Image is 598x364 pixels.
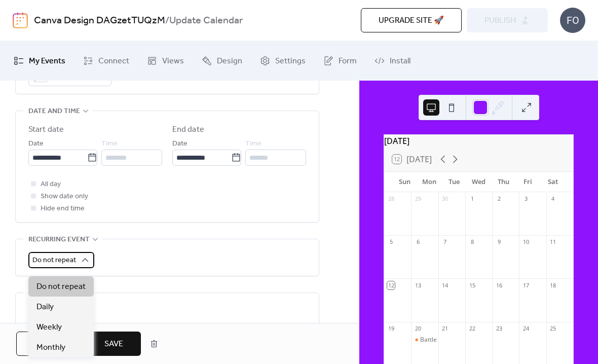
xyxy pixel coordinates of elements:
button: Save [87,332,141,356]
span: Date [28,138,44,150]
div: Wed [466,172,491,192]
div: 9 [495,238,503,246]
div: 30 [441,195,449,203]
span: Time [245,138,261,150]
div: 29 [414,195,422,203]
div: Battle Masters 3 update [411,336,438,344]
div: 3 [522,195,530,203]
div: 15 [468,281,476,289]
div: 8 [468,238,476,246]
span: Daily [36,301,54,313]
span: Design [217,53,242,69]
a: My Events [6,45,73,77]
div: Sat [540,172,565,192]
div: 16 [495,281,503,289]
div: 25 [549,325,557,333]
div: Fri [516,172,541,192]
div: End date [172,124,204,136]
span: Install [390,53,410,69]
a: Form [316,45,364,77]
span: Hide end time [41,203,85,215]
div: Mon [417,172,442,192]
div: [DATE] [384,135,573,147]
div: 14 [441,281,449,289]
b: Update Calendar [169,11,243,30]
div: 11 [549,238,557,246]
span: All day [41,178,61,191]
img: logo [13,12,28,28]
a: Design [194,45,250,77]
span: Date [172,138,188,150]
div: 22 [468,325,476,333]
span: Do not repeat [36,281,86,293]
span: Recurring event [28,234,90,246]
span: Do not repeat [32,253,76,267]
div: 10 [522,238,530,246]
span: Upgrade site 🚀 [379,15,444,27]
div: 1 [468,195,476,203]
div: Battle Masters 3 update [420,336,488,344]
a: Views [139,45,192,77]
div: Start date [28,124,64,136]
a: Connect [76,45,137,77]
div: 17 [522,281,530,289]
a: Install [367,45,418,77]
span: Save [104,338,123,350]
div: 13 [414,281,422,289]
div: 4 [549,195,557,203]
div: 6 [414,238,422,246]
div: 20 [414,325,422,333]
button: Upgrade site 🚀 [361,8,462,32]
span: Settings [275,53,306,69]
button: Cancel [16,332,83,356]
div: FO [560,8,585,33]
span: Weekly [36,321,62,334]
div: 24 [522,325,530,333]
span: My Events [29,53,65,69]
a: Canva Design DAGzetTUQzM [34,11,165,30]
span: Connect [98,53,129,69]
div: 23 [495,325,503,333]
span: Date and time [28,105,80,118]
span: Show date only [41,191,88,203]
span: Monthly [36,342,65,354]
div: Thu [491,172,516,192]
div: 7 [441,238,449,246]
div: 19 [387,325,395,333]
div: Sun [392,172,417,192]
div: 18 [549,281,557,289]
div: 12 [387,281,395,289]
div: 21 [441,325,449,333]
div: 28 [387,195,395,203]
div: Tue [441,172,466,192]
b: / [165,11,169,30]
span: Form [339,53,357,69]
span: Views [162,53,184,69]
div: 5 [387,238,395,246]
span: Time [101,138,118,150]
a: Settings [252,45,313,77]
div: 2 [495,195,503,203]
